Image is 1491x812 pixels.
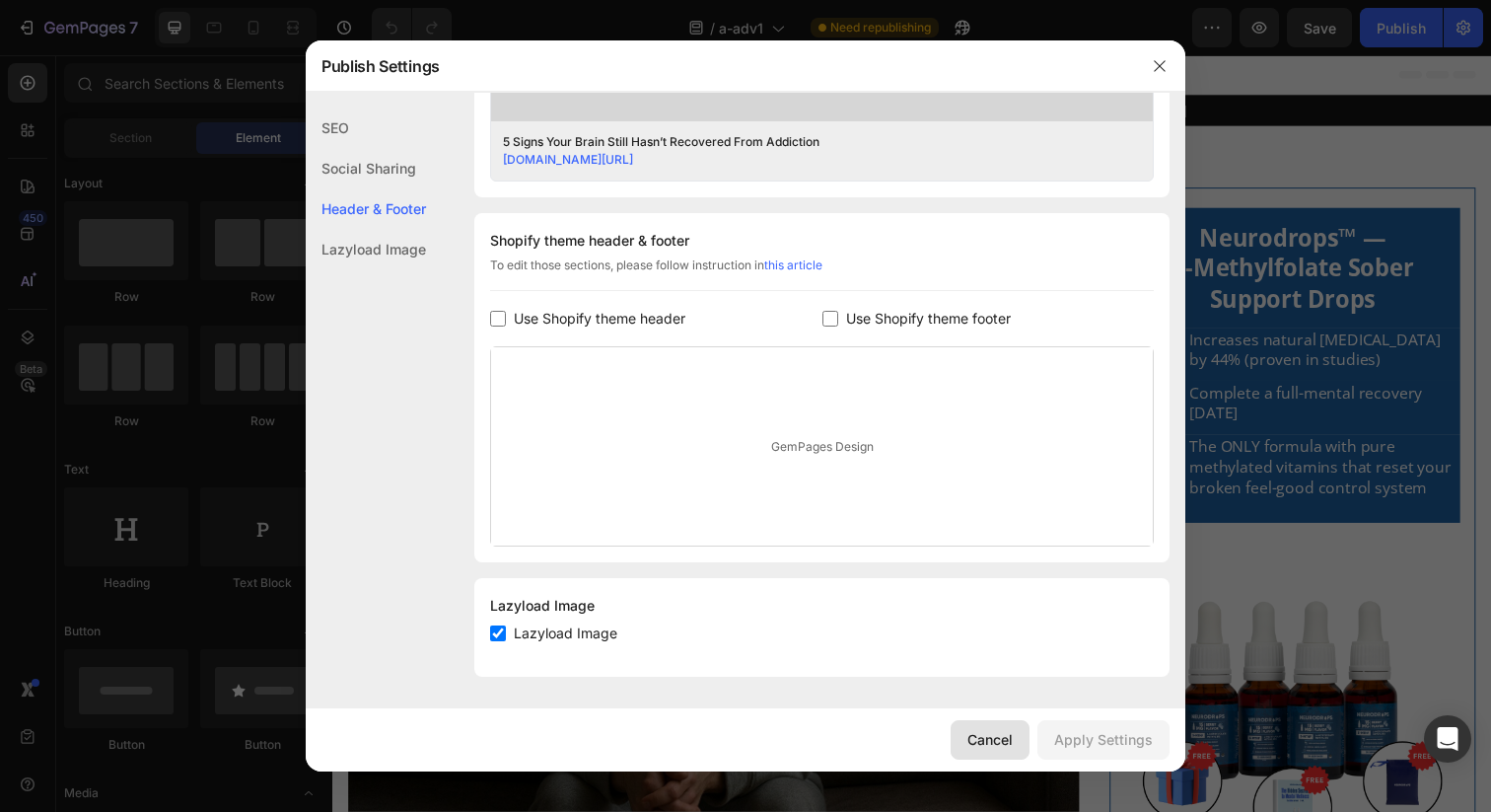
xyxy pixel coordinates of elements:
div: Header & Footer [306,188,426,229]
h2: The ONLY formula with pure methylated vitamins that reset your broken feel-good control system [874,388,1152,453]
h2: 5 Signs Your Brain Still Hasn’t Recovered From Addiction (And The Simple Fix Helping Women Feel L... [16,135,762,262]
a: this article [764,258,822,272]
div: Cancel [967,729,1013,750]
div: Open Intercom Messenger [1424,715,1471,763]
strong: L-Methylfolate Sober Support Drops [858,200,1104,263]
h2: Neurodrops [810,156,1152,278]
div: 5 Signs Your Brain Still Hasn’t Recovered From Addiction [503,133,1110,151]
div: Lazyload Image [490,594,1154,618]
h2: Increases natural [MEDICAL_DATA] by 44% (proven in studies) [874,278,1152,324]
strong: ™ — [1028,170,1076,202]
span: Use Shopify theme footer [846,307,1011,331]
div: Apply Settings [1054,729,1153,750]
span: - Published on [335,273,442,295]
div: GemPages Design [491,347,1153,546]
span: Written by [18,273,96,295]
img: gempages_547506560536937543-5d8e46af-dbfe-4288-a2ba-2c5084aec405.jpg [16,297,762,795]
a: [DOMAIN_NAME][URL] [503,152,633,167]
h2: [PERSON_NAME] | Health Writer [DATE] [16,272,762,297]
div: Social Sharing [306,148,426,188]
button: Apply Settings [1037,720,1170,760]
div: Lazyload Image [306,229,426,269]
button: Cancel [951,720,1029,760]
div: Shopify theme header & footer [490,229,1154,253]
div: To edit those sections, please follow instruction in [490,257,1154,291]
h2: READ 680 TIMES [DATE] BY WOMEN FROM [US_STATE] [204,45,1183,67]
div: SEO [306,108,426,148]
span: Use Shopify theme header [514,307,685,331]
div: Publish Settings [306,40,1134,92]
span: Lazyload Image [514,622,617,645]
h2: Complete a full-mental recovery [DATE] [874,332,1152,378]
